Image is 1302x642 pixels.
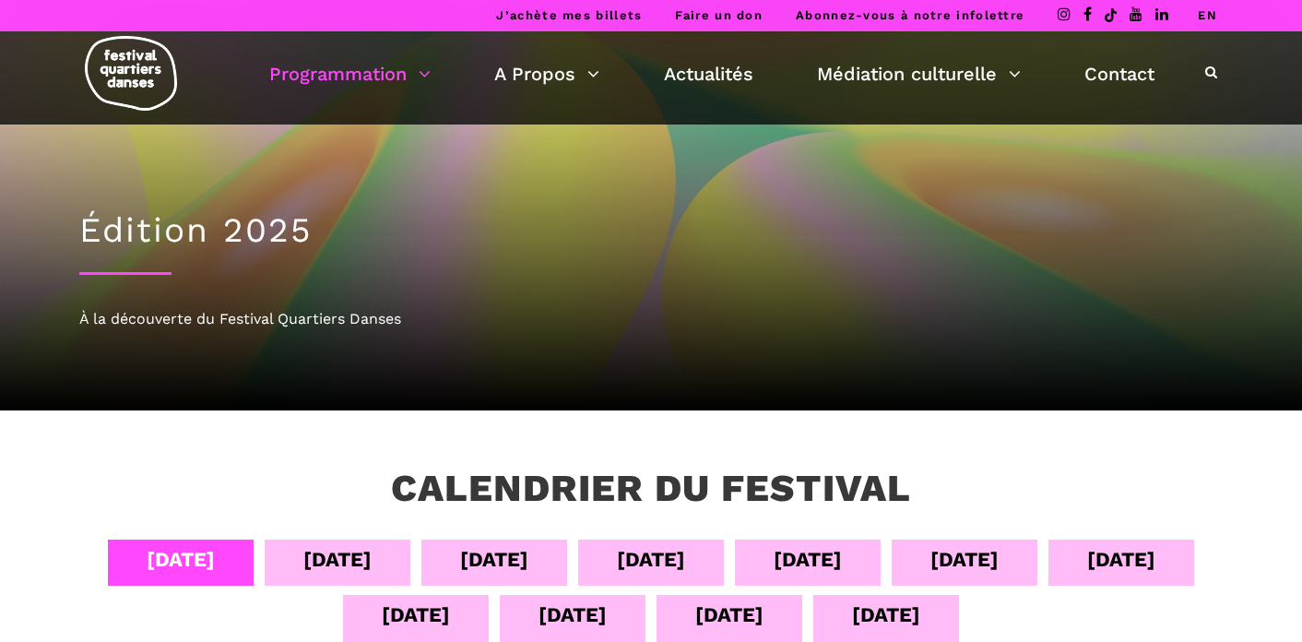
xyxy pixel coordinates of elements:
div: [DATE] [460,543,528,576]
a: Abonnez-vous à notre infolettre [796,8,1024,22]
img: logo-fqd-med [85,36,177,111]
div: [DATE] [695,599,763,631]
a: Médiation culturelle [817,58,1021,89]
div: À la découverte du Festival Quartiers Danses [79,307,1223,331]
div: [DATE] [1087,543,1155,576]
a: Actualités [664,58,753,89]
h3: Calendrier du festival [391,466,911,512]
div: [DATE] [303,543,372,576]
h1: Édition 2025 [79,210,1223,251]
a: EN [1198,8,1217,22]
a: Programmation [269,58,431,89]
a: A Propos [494,58,599,89]
div: [DATE] [147,543,215,576]
a: Faire un don [675,8,763,22]
div: [DATE] [382,599,450,631]
div: [DATE] [930,543,999,576]
div: [DATE] [539,599,607,631]
div: [DATE] [617,543,685,576]
a: Contact [1084,58,1154,89]
a: J’achète mes billets [496,8,642,22]
div: [DATE] [774,543,842,576]
div: [DATE] [852,599,920,631]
